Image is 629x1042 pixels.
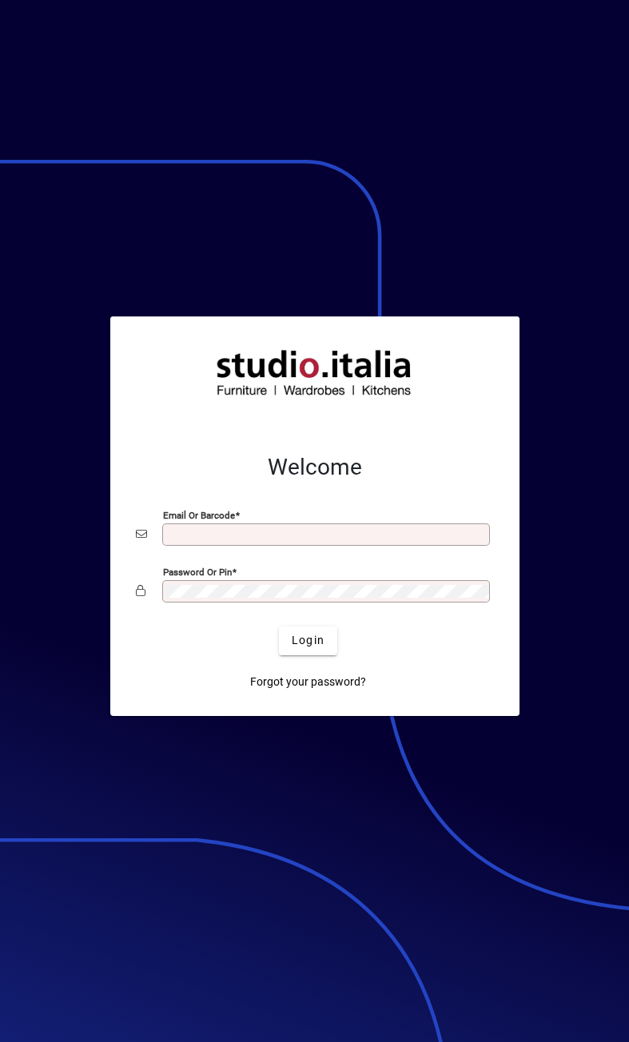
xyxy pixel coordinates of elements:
[292,632,324,649] span: Login
[250,674,366,690] span: Forgot your password?
[136,454,494,481] h2: Welcome
[244,668,372,697] a: Forgot your password?
[279,626,337,655] button: Login
[163,509,235,520] mat-label: Email or Barcode
[163,566,232,577] mat-label: Password or Pin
